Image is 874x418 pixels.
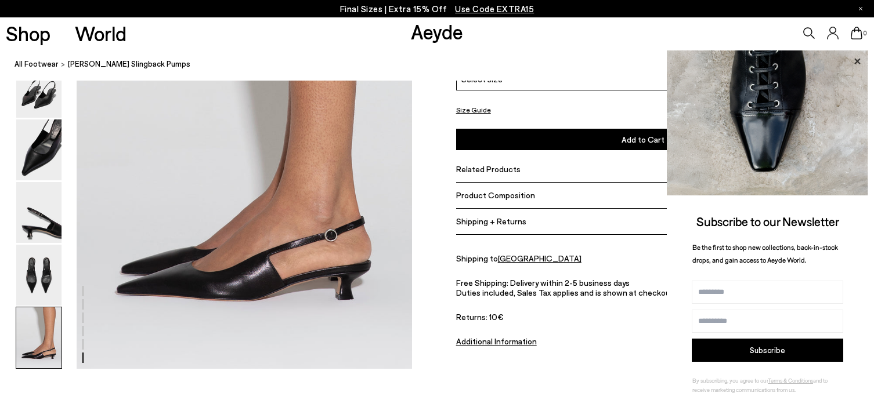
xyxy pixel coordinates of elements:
a: 0 [851,27,862,39]
a: Terms & Conditions [768,377,813,384]
p: Final Sizes | Extra 15% Off [340,2,534,16]
span: Shipping + Returns [456,216,526,226]
a: Aeyde [411,19,463,43]
img: Catrina Slingback Pumps - Image 5 [16,245,62,306]
img: Catrina Slingback Pumps - Image 4 [16,182,62,243]
span: Add to Cart [622,135,664,144]
a: Additional Information [456,336,537,346]
img: Catrina Slingback Pumps - Image 2 [16,57,62,118]
nav: breadcrumb [15,49,874,81]
span: By subscribing, you agree to our [692,377,768,384]
span: Be the first to shop new collections, back-in-stock drops, and gain access to Aeyde World. [692,243,838,264]
a: All Footwear [15,58,59,70]
span: Product Composition [456,190,535,200]
div: Free Shipping: Delivery within 2-5 business days Duties included, Sales Tax applies and is shown ... [456,278,830,322]
button: Subscribe [692,339,843,362]
button: Add to Cart [456,129,830,150]
img: Catrina Slingback Pumps - Image 6 [16,307,62,368]
span: Navigate to /collections/ss25-final-sizes [455,3,534,14]
a: Shop [6,23,50,43]
div: Shipping to [456,253,830,263]
button: Size Guide [456,102,491,117]
a: World [75,23,127,43]
span: [PERSON_NAME] Slingback Pumps [68,58,190,70]
span: 0 [862,30,868,37]
span: Returns: 10€ [456,312,830,322]
span: Related Products [456,164,521,174]
span: Subscribe to our Newsletter [696,214,839,228]
a: [GEOGRAPHIC_DATA] [498,253,582,263]
img: Catrina Slingback Pumps - Image 3 [16,119,62,180]
img: ca3f721fb6ff708a270709c41d776025.jpg [667,50,868,195]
